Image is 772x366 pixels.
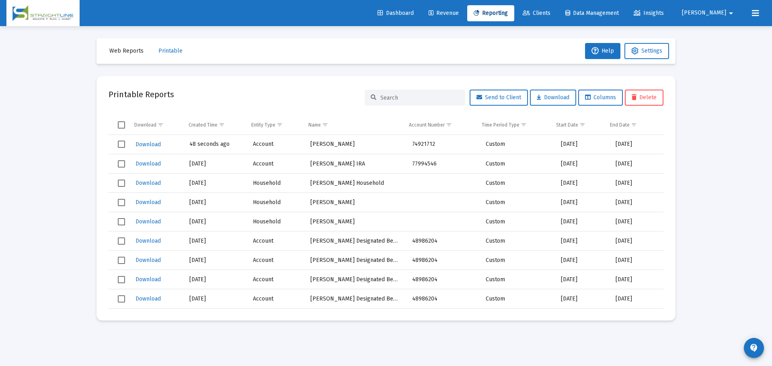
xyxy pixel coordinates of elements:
div: Data grid [109,115,663,309]
input: Search [380,94,459,101]
div: Select row [118,237,125,245]
span: Show filter options for column 'Time Period Type' [521,122,527,128]
div: Created Time [189,122,218,128]
span: Reporting [474,10,508,16]
td: [PERSON_NAME] Designated Bene Plan [305,289,407,309]
button: Settings [624,43,669,59]
button: Download [135,139,162,150]
td: 48 seconds ago [184,135,247,154]
mat-icon: arrow_drop_down [726,5,736,21]
td: Custom [480,231,555,251]
td: 48986204 [407,309,480,328]
div: Select row [118,295,125,303]
div: Select all [118,121,125,129]
a: Clients [516,5,557,21]
td: Custom [480,154,555,174]
td: [DATE] [610,174,663,193]
div: Download [134,122,156,128]
td: [DATE] [610,135,663,154]
td: [PERSON_NAME] Designated Bene Plan [305,270,407,289]
button: Download [135,254,162,266]
td: [DATE] [555,193,610,212]
td: [PERSON_NAME] Designated Bene Plan [305,231,407,251]
td: [DATE] [555,174,610,193]
td: [DATE] [184,174,247,193]
span: [PERSON_NAME] [682,10,726,16]
button: Delete [625,90,663,106]
td: Column Entity Type [246,115,303,135]
td: [DATE] [184,231,247,251]
h2: Printable Reports [109,88,174,101]
td: [DATE] [610,212,663,231]
span: Delete [632,94,657,101]
td: Household [247,193,305,212]
td: 77994546 [407,154,480,174]
td: 48986204 [407,251,480,270]
span: Help [591,47,614,54]
td: [DATE] [184,212,247,231]
td: [DATE] [555,270,610,289]
td: [DATE] [555,289,610,309]
span: Download [136,276,161,283]
span: Revenue [429,10,459,16]
td: [DATE] [610,193,663,212]
td: [DATE] [184,251,247,270]
td: Column End Date [604,115,657,135]
span: Data Management [565,10,619,16]
td: [DATE] [610,309,663,328]
span: Columns [585,94,616,101]
td: 48986204 [407,289,480,309]
td: Household [247,212,305,231]
span: Download [136,218,161,225]
span: Clients [523,10,550,16]
td: Account [247,309,305,328]
td: [DATE] [184,193,247,212]
span: Settings [641,47,662,54]
td: [DATE] [184,309,247,328]
td: [PERSON_NAME] [305,193,407,212]
td: Column Created Time [183,115,246,135]
td: [PERSON_NAME] [305,135,407,154]
td: [DATE] [555,135,610,154]
button: Download [135,177,162,189]
span: Insights [634,10,664,16]
td: Account [247,231,305,251]
button: Download [135,158,162,170]
span: Show filter options for column 'Start Date' [579,122,585,128]
td: Custom [480,174,555,193]
button: Download [135,196,162,208]
span: Download [537,94,569,101]
td: [PERSON_NAME] Household [305,174,407,193]
span: Download [136,180,161,186]
td: [DATE] [555,154,610,174]
div: Select row [118,218,125,225]
span: Show filter options for column 'Account Number' [446,122,452,128]
td: [PERSON_NAME] Designated Bene Plan [305,309,407,328]
td: Account [247,135,305,154]
a: Dashboard [371,5,420,21]
button: Download [135,235,162,247]
td: [DATE] [555,231,610,251]
span: Download [136,160,161,167]
td: 48986204 [407,270,480,289]
div: Select row [118,141,125,148]
td: [DATE] [555,212,610,231]
td: [DATE] [555,309,610,328]
td: Column Start Date [550,115,605,135]
td: [PERSON_NAME] Designated Bene Plan [305,251,407,270]
div: Select row [118,199,125,206]
td: [DATE] [555,251,610,270]
td: [PERSON_NAME] [305,212,407,231]
button: Send to Client [470,90,528,106]
td: Column Time Period Type [476,115,550,135]
td: 48986204 [407,231,480,251]
img: Dashboard [12,5,74,21]
td: Column Download [129,115,183,135]
td: Household [247,174,305,193]
div: Entity Type [251,122,275,128]
td: Custom [480,212,555,231]
mat-icon: contact_support [749,343,759,353]
button: Web Reports [103,43,150,59]
td: Column Name [303,115,403,135]
span: Show filter options for column 'Name' [322,122,328,128]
